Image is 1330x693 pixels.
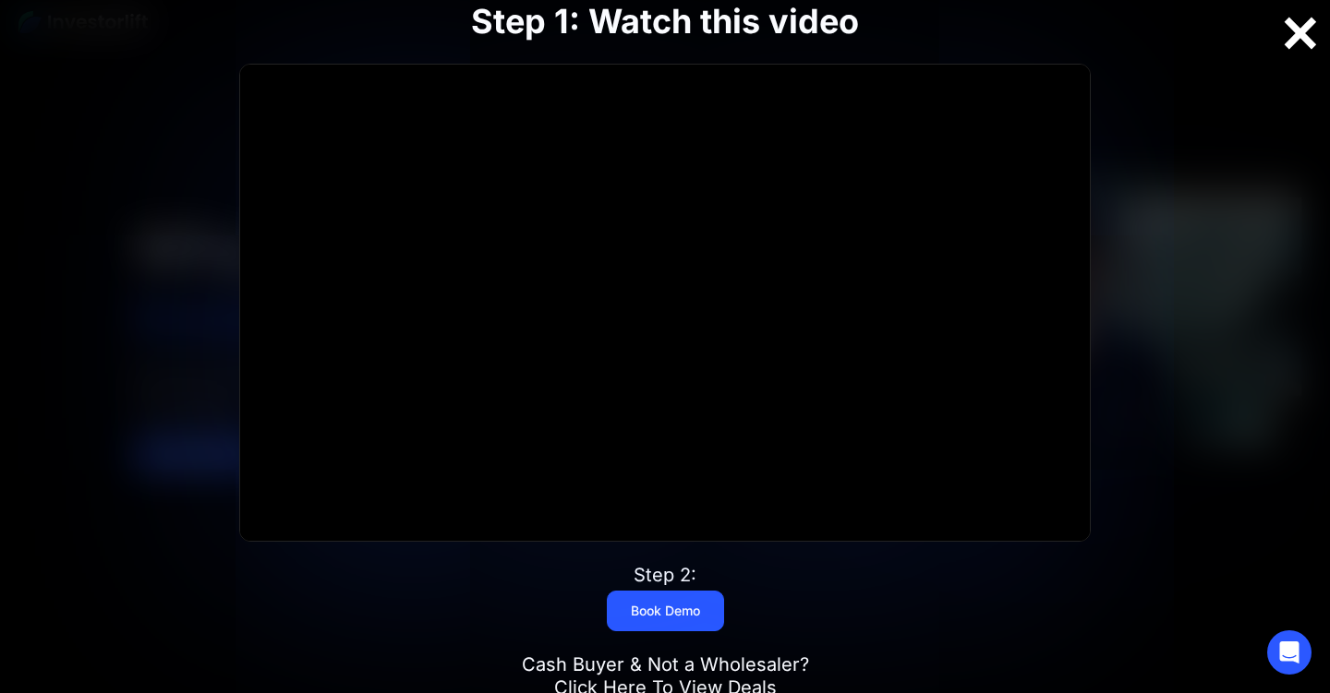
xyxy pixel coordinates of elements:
div: Step 2: [634,564,696,587]
div: Open Intercom Messenger [1267,630,1312,675]
strong: Step 1: Watch this video [471,1,859,42]
a: Book Demo [607,591,724,631]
